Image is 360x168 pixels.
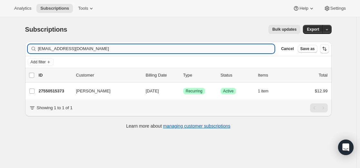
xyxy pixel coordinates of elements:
[38,44,275,53] input: Filter subscribers
[39,88,71,94] p: 27550515373
[223,89,234,94] span: Active
[268,25,300,34] button: Bulk updates
[10,4,35,13] button: Analytics
[338,140,354,155] div: Open Intercom Messenger
[289,4,318,13] button: Help
[320,44,329,53] button: Sort the results
[78,6,88,11] span: Tools
[14,6,31,11] span: Analytics
[146,89,159,93] span: [DATE]
[146,72,178,79] p: Billing Date
[315,89,328,93] span: $12.99
[36,4,73,13] button: Subscriptions
[76,88,111,94] span: [PERSON_NAME]
[299,6,308,11] span: Help
[272,27,296,32] span: Bulk updates
[25,26,67,33] span: Subscriptions
[300,46,315,51] span: Save as
[258,72,290,79] div: Items
[76,72,141,79] p: Customer
[278,45,296,53] button: Cancel
[186,89,203,94] span: Recurring
[320,4,350,13] button: Settings
[183,72,215,79] div: Type
[221,72,253,79] p: Status
[72,86,137,96] button: [PERSON_NAME]
[126,123,230,129] p: Learn more about
[40,6,69,11] span: Subscriptions
[258,89,269,94] span: 1 item
[319,72,327,79] p: Total
[281,46,294,51] span: Cancel
[303,25,323,34] button: Export
[31,59,46,65] span: Add filter
[39,87,328,96] div: 27550515373[PERSON_NAME][DATE]SuccessRecurringSuccessActive1 item$12.99
[39,72,71,79] p: ID
[28,58,54,66] button: Add filter
[163,123,230,129] a: managing customer subscriptions
[310,103,328,112] nav: Pagination
[330,6,346,11] span: Settings
[258,87,276,96] button: 1 item
[37,105,73,111] p: Showing 1 to 1 of 1
[307,27,319,32] span: Export
[39,72,328,79] div: IDCustomerBilling DateTypeStatusItemsTotal
[74,4,98,13] button: Tools
[298,45,317,53] button: Save as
